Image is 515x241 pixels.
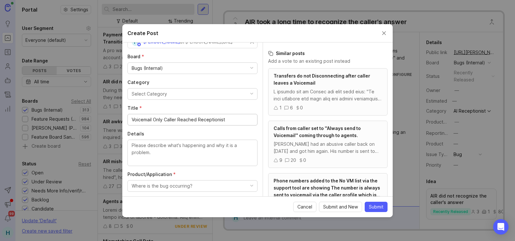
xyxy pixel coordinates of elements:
[132,116,253,123] input: What's happening?
[303,157,306,164] div: 0
[279,104,282,111] div: 1
[274,125,361,138] span: Calls from caller set to ''Always send to Voicemail'' coming through to agents.
[127,171,176,177] span: Product/Application (required)
[127,54,144,59] span: Board (required)
[143,39,180,44] span: [PERSON_NAME]
[274,88,382,102] div: L ipsumdo sit am Consec adi elit sedd eius: "Te inci utlabore etd magn aliq eni admini veniamquis...
[132,90,167,97] div: Select Category
[274,141,382,155] div: [PERSON_NAME] had an abusive caller back on [DATE] and got him again. His number is sent to alway...
[137,42,142,47] img: member badge
[127,131,257,137] label: Details
[132,182,192,190] div: Where is the bug occurring?
[268,68,388,116] a: Transfers do not Disconnecting after caller leaves a VoicemailL ipsumdo sit am Consec adi elit se...
[268,173,388,227] a: Phone numbers added to the No VM list via the support tool are showing The number is always sent ...
[268,58,388,64] p: Add a vote to an existing post instead
[290,104,293,111] div: 6
[365,202,388,212] button: Submit
[279,157,282,164] div: 9
[323,204,358,210] span: Submit and New
[493,219,509,235] div: Open Intercom Messenger
[268,121,388,168] a: Calls from caller set to ''Always send to Voicemail'' coming through to agents.[PERSON_NAME] had ...
[274,178,380,205] span: Phone numbers added to the No VM list via the support tool are showing The number is always sent ...
[369,204,383,210] span: Submit
[132,65,163,72] div: Bugs (Internal)
[127,79,257,86] label: Category
[127,29,158,37] h2: Create Post
[293,202,316,212] button: Cancel
[127,105,142,111] span: Title (required)
[297,204,312,210] span: Cancel
[291,157,296,164] div: 20
[268,50,388,57] h3: Similar posts
[300,104,303,111] div: 0
[380,30,388,37] button: Close create post modal
[274,73,370,86] span: Transfers do not Disconnecting after caller leaves a Voicemail
[319,202,362,212] button: Submit and New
